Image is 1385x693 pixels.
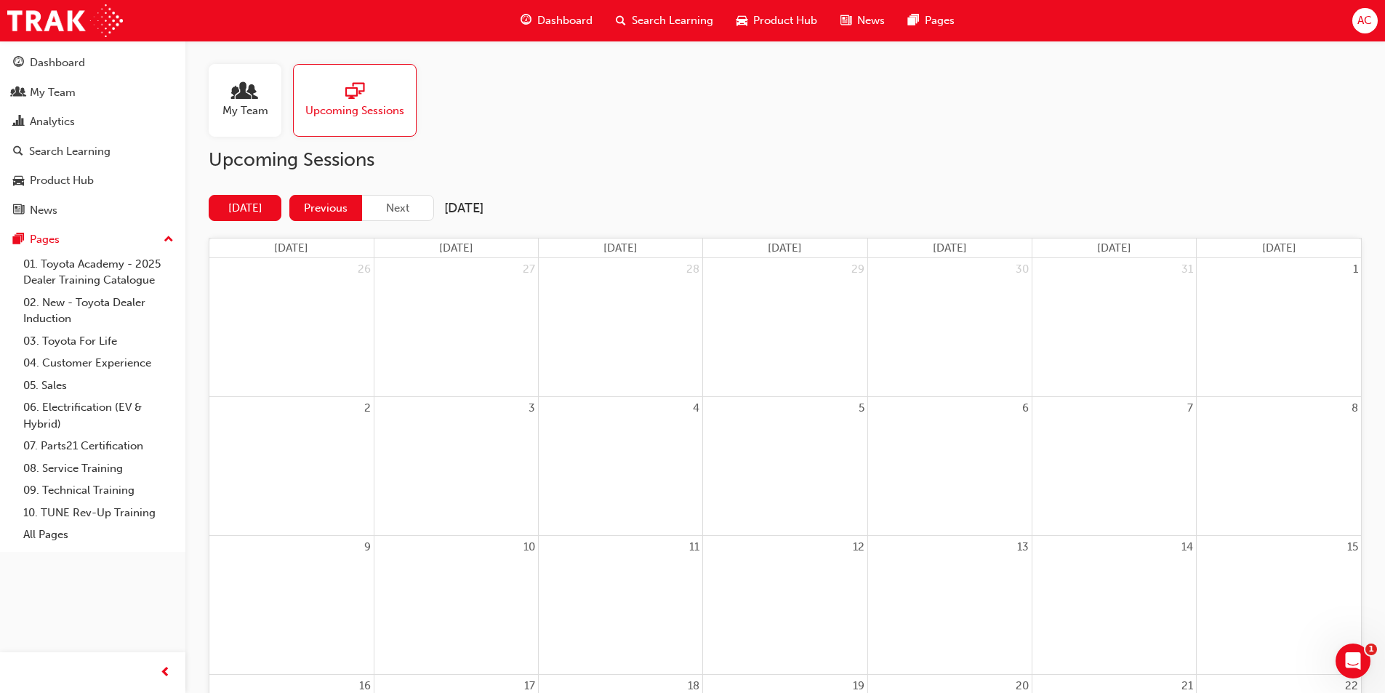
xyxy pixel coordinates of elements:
span: My Team [222,103,268,119]
span: [DATE] [1262,241,1296,255]
span: car-icon [13,175,24,188]
a: November 7, 2025 [1184,397,1196,420]
span: Pages [925,12,955,29]
a: Product Hub [6,167,180,194]
a: November 1, 2025 [1350,258,1361,281]
a: November 13, 2025 [1014,536,1032,558]
span: car-icon [736,12,747,30]
div: Search Learning [29,143,111,160]
a: 03. Toyota For Life [17,330,180,353]
a: October 28, 2025 [683,258,702,281]
td: October 27, 2025 [374,258,538,396]
td: November 1, 2025 [1197,258,1361,396]
button: AC [1352,8,1378,33]
td: October 31, 2025 [1032,258,1196,396]
a: November 11, 2025 [686,536,702,558]
span: prev-icon [160,664,171,682]
button: Pages [6,226,180,253]
td: November 4, 2025 [539,396,703,535]
span: people-icon [236,82,254,103]
button: DashboardMy TeamAnalyticsSearch LearningProduct HubNews [6,47,180,226]
a: Dashboard [6,49,180,76]
a: 10. TUNE Rev-Up Training [17,502,180,524]
a: November 10, 2025 [521,536,538,558]
span: search-icon [13,145,23,159]
div: My Team [30,84,76,101]
a: Sunday [271,239,311,258]
span: up-icon [164,231,174,249]
td: October 28, 2025 [539,258,703,396]
a: 05. Sales [17,374,180,397]
span: 1 [1365,644,1377,655]
td: November 5, 2025 [703,396,867,535]
span: Dashboard [537,12,593,29]
span: news-icon [840,12,851,30]
a: news-iconNews [829,6,896,36]
td: November 13, 2025 [867,536,1032,675]
a: 06. Electrification (EV & Hybrid) [17,396,180,435]
a: October 27, 2025 [520,258,538,281]
td: October 29, 2025 [703,258,867,396]
span: [DATE] [768,241,802,255]
span: Search Learning [632,12,713,29]
span: chart-icon [13,116,24,129]
a: Tuesday [601,239,641,258]
td: November 6, 2025 [867,396,1032,535]
a: November 15, 2025 [1344,536,1361,558]
a: Thursday [930,239,970,258]
td: November 11, 2025 [539,536,703,675]
div: Pages [30,231,60,248]
span: News [857,12,885,29]
iframe: Intercom live chat [1336,644,1370,678]
a: My Team [6,79,180,106]
a: November 4, 2025 [690,397,702,420]
a: 09. Technical Training [17,479,180,502]
img: Trak [7,4,123,37]
a: November 8, 2025 [1349,397,1361,420]
a: November 3, 2025 [526,397,538,420]
span: [DATE] [1097,241,1131,255]
a: November 2, 2025 [361,397,374,420]
a: November 5, 2025 [856,397,867,420]
td: November 7, 2025 [1032,396,1196,535]
span: sessionType_ONLINE_URL-icon [345,82,364,103]
a: car-iconProduct Hub [725,6,829,36]
td: November 12, 2025 [703,536,867,675]
div: News [30,202,57,219]
a: search-iconSearch Learning [604,6,725,36]
button: Previous [289,195,362,222]
div: Analytics [30,113,75,130]
td: November 3, 2025 [374,396,538,535]
button: Next [361,195,434,222]
a: Monday [436,239,476,258]
a: 08. Service Training [17,457,180,480]
span: Product Hub [753,12,817,29]
span: news-icon [13,204,24,217]
div: Dashboard [30,55,85,71]
a: News [6,197,180,224]
span: people-icon [13,87,24,100]
td: November 2, 2025 [209,396,374,535]
span: [DATE] [439,241,473,255]
td: November 14, 2025 [1032,536,1196,675]
td: November 9, 2025 [209,536,374,675]
a: All Pages [17,524,180,546]
td: November 10, 2025 [374,536,538,675]
a: My Team [209,64,293,137]
a: 04. Customer Experience [17,352,180,374]
span: guage-icon [521,12,531,30]
span: [DATE] [933,241,967,255]
a: October 26, 2025 [355,258,374,281]
a: Analytics [6,108,180,135]
span: pages-icon [908,12,919,30]
a: 02. New - Toyota Dealer Induction [17,292,180,330]
a: Upcoming Sessions [293,64,428,137]
td: October 26, 2025 [209,258,374,396]
span: [DATE] [603,241,638,255]
a: Saturday [1259,239,1299,258]
a: pages-iconPages [896,6,966,36]
span: guage-icon [13,57,24,70]
button: [DATE] [209,195,281,222]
